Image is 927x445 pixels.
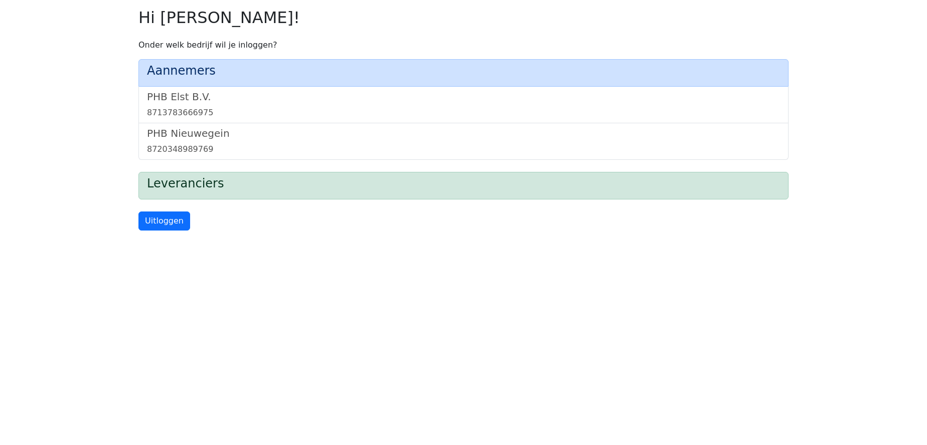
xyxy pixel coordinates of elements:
h2: Hi [PERSON_NAME]! [138,8,789,27]
h4: Aannemers [147,64,780,78]
h5: PHB Elst B.V. [147,91,780,103]
a: PHB Nieuwegein8720348989769 [147,127,780,155]
a: Uitloggen [138,211,190,231]
div: 8720348989769 [147,143,780,155]
p: Onder welk bedrijf wil je inloggen? [138,39,789,51]
div: 8713783666975 [147,107,780,119]
h5: PHB Nieuwegein [147,127,780,139]
h4: Leveranciers [147,176,780,191]
a: PHB Elst B.V.8713783666975 [147,91,780,119]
